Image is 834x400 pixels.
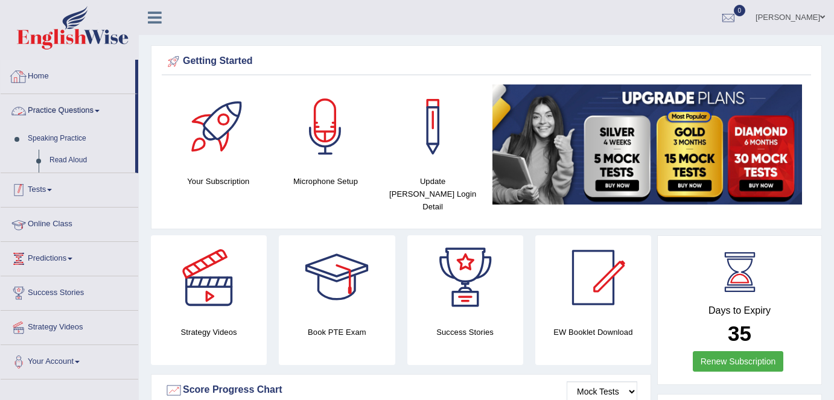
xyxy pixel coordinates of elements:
[22,128,135,150] a: Speaking Practice
[1,173,138,203] a: Tests
[278,175,374,188] h4: Microphone Setup
[151,326,267,338] h4: Strategy Videos
[535,326,651,338] h4: EW Booklet Download
[44,171,135,192] a: Repeat Sentence
[407,326,523,338] h4: Success Stories
[728,322,751,345] b: 35
[44,150,135,171] a: Read Aloud
[492,84,802,205] img: small5.jpg
[165,52,808,71] div: Getting Started
[1,242,138,272] a: Predictions
[1,94,135,124] a: Practice Questions
[734,5,746,16] span: 0
[1,345,138,375] a: Your Account
[671,305,808,316] h4: Days to Expiry
[1,311,138,341] a: Strategy Videos
[1,60,135,90] a: Home
[165,381,637,399] div: Score Progress Chart
[385,175,480,213] h4: Update [PERSON_NAME] Login Detail
[1,276,138,306] a: Success Stories
[693,351,784,372] a: Renew Subscription
[171,175,266,188] h4: Your Subscription
[279,326,395,338] h4: Book PTE Exam
[1,208,138,238] a: Online Class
